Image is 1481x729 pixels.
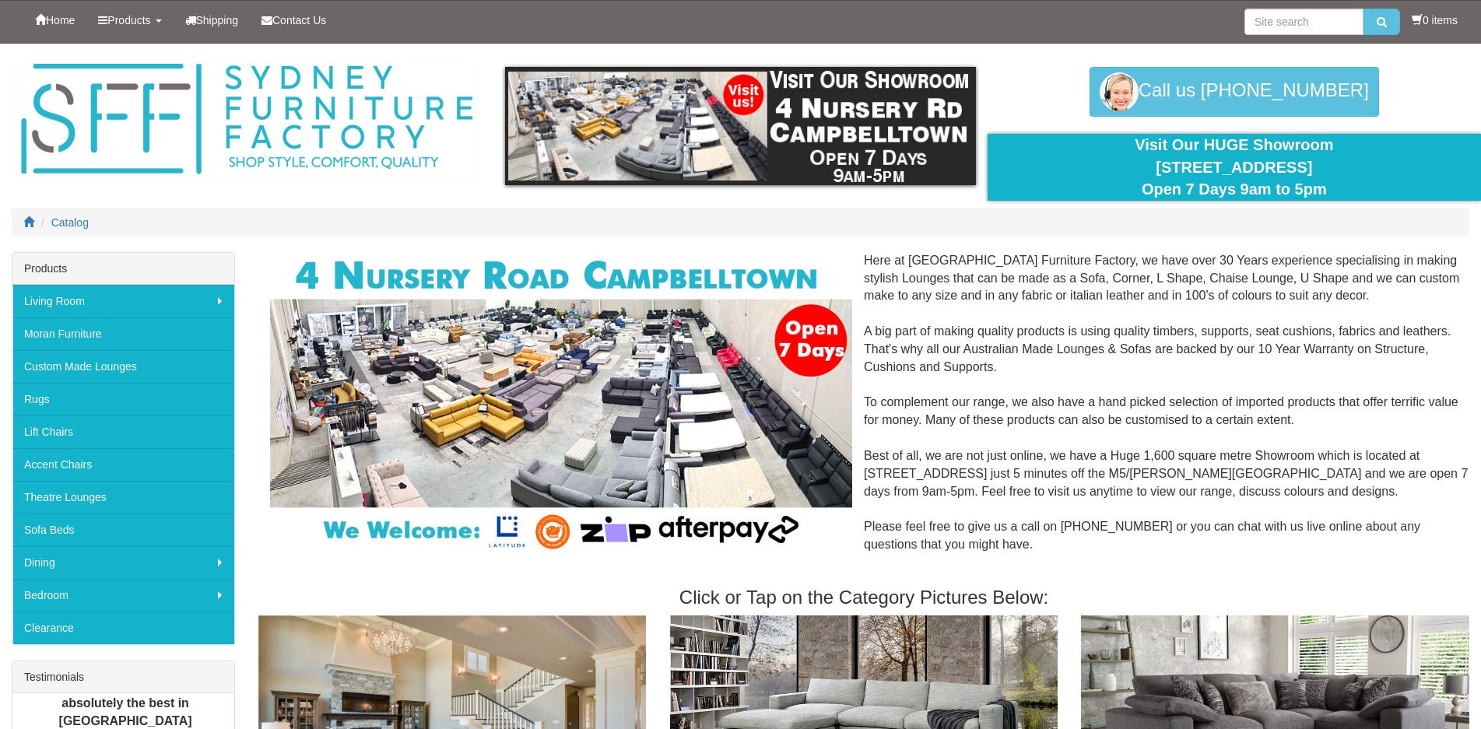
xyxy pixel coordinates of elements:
a: Living Room [12,285,234,317]
a: Custom Made Lounges [12,350,234,383]
img: Corner Modular Lounges [270,252,852,555]
a: Moran Furniture [12,317,234,350]
img: showroom.gif [505,67,975,185]
a: Accent Chairs [12,448,234,481]
a: Contact Us [250,1,338,40]
a: Products [86,1,173,40]
div: Testimonials [12,661,234,693]
a: Theatre Lounges [12,481,234,513]
span: Home [46,14,75,26]
b: The variety, options and prices are absolutely the best in [GEOGRAPHIC_DATA] [23,678,228,727]
a: Sofa Beds [12,513,234,546]
span: Contact Us [272,14,326,26]
a: Catalog [51,216,89,229]
span: Shipping [196,14,239,26]
div: Here at [GEOGRAPHIC_DATA] Furniture Factory, we have over 30 Years experience specialising in mak... [258,252,1469,572]
input: Site search [1244,9,1363,35]
span: Products [107,14,150,26]
a: Lift Chairs [12,415,234,448]
a: Bedroom [12,579,234,612]
a: Dining [12,546,234,579]
a: Clearance [12,612,234,644]
a: Home [23,1,86,40]
a: Shipping [174,1,251,40]
h3: Click or Tap on the Category Pictures Below: [258,587,1469,608]
img: Sydney Furniture Factory [13,59,480,180]
a: Rugs [12,383,234,415]
div: Products [12,253,234,285]
div: Visit Our HUGE Showroom [STREET_ADDRESS] Open 7 Days 9am to 5pm [999,134,1469,201]
li: 0 items [1412,12,1458,28]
